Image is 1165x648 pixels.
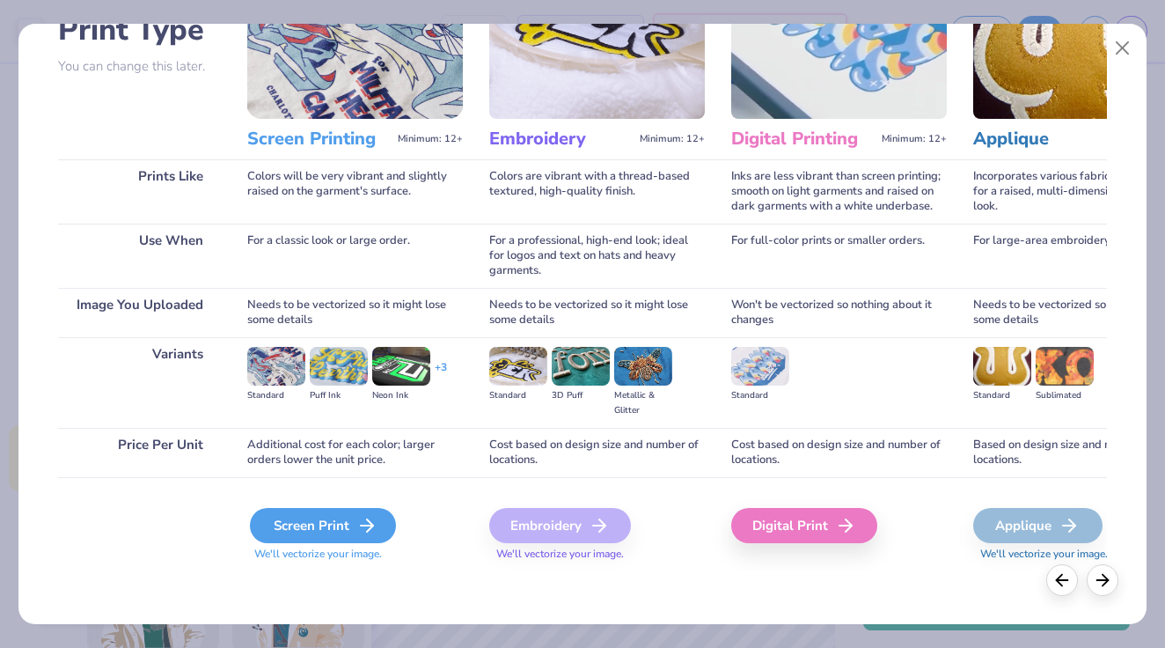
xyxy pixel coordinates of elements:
div: Cost based on design size and number of locations. [731,428,947,477]
div: Screen Print [250,508,396,543]
p: You can change this later. [58,59,221,74]
div: Image You Uploaded [58,288,221,337]
h3: Applique [973,128,1117,151]
div: Applique [973,508,1103,543]
div: Sublimated [1036,388,1094,403]
div: Neon Ink [372,388,430,403]
span: Minimum: 12+ [398,133,463,145]
h3: Digital Printing [731,128,875,151]
div: Standard [489,388,547,403]
img: Standard [731,347,789,386]
div: For full-color prints or smaller orders. [731,224,947,288]
div: Colors will be very vibrant and slightly raised on the garment's surface. [247,159,463,224]
div: For a classic look or large order. [247,224,463,288]
div: Needs to be vectorized so it might lose some details [247,288,463,337]
div: Puff Ink [310,388,368,403]
img: Standard [489,347,547,386]
img: Neon Ink [372,347,430,386]
img: Puff Ink [310,347,368,386]
img: Metallic & Glitter [614,347,672,386]
div: Standard [731,388,789,403]
div: Cost based on design size and number of locations. [489,428,705,477]
button: Close [1106,32,1139,65]
img: Standard [973,347,1031,386]
span: We'll vectorize your image. [247,547,463,562]
div: Additional cost for each color; larger orders lower the unit price. [247,428,463,477]
div: Embroidery [489,508,631,543]
div: Price Per Unit [58,428,221,477]
img: Standard [247,347,305,386]
div: For a professional, high-end look; ideal for logos and text on hats and heavy garments. [489,224,705,288]
img: Sublimated [1036,347,1094,386]
div: Colors are vibrant with a thread-based textured, high-quality finish. [489,159,705,224]
img: 3D Puff [552,347,610,386]
span: Minimum: 12+ [640,133,705,145]
div: Standard [247,388,305,403]
div: Variants [58,337,221,428]
span: We'll vectorize your image. [489,547,705,562]
span: Minimum: 12+ [882,133,947,145]
div: Digital Print [731,508,877,543]
div: 3D Puff [552,388,610,403]
div: Metallic & Glitter [614,388,672,418]
div: Needs to be vectorized so it might lose some details [489,288,705,337]
div: Prints Like [58,159,221,224]
div: Standard [973,388,1031,403]
div: + 3 [435,360,447,390]
div: Won't be vectorized so nothing about it changes [731,288,947,337]
h3: Screen Printing [247,128,391,151]
div: Inks are less vibrant than screen printing; smooth on light garments and raised on dark garments ... [731,159,947,224]
div: Use When [58,224,221,288]
h3: Embroidery [489,128,633,151]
